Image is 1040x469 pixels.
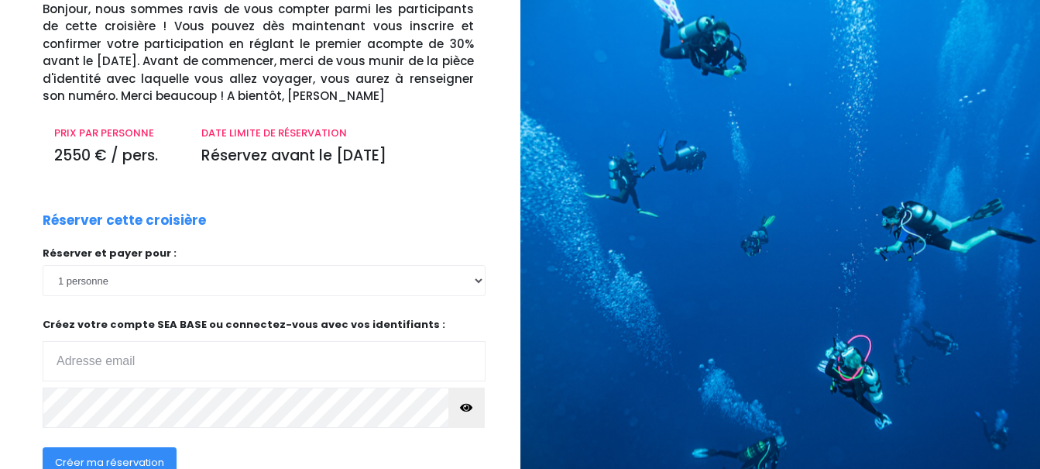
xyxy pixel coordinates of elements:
[43,1,509,105] p: Bonjour, nous sommes ravis de vous compter parmi les participants de cette croisière ! Vous pouve...
[43,341,486,381] input: Adresse email
[43,317,486,381] p: Créez votre compte SEA BASE ou connectez-vous avec vos identifiants :
[201,145,473,167] p: Réservez avant le [DATE]
[43,246,486,261] p: Réserver et payer pour :
[201,126,473,141] p: DATE LIMITE DE RÉSERVATION
[54,126,178,141] p: PRIX PAR PERSONNE
[54,145,178,167] p: 2550 € / pers.
[43,211,206,231] p: Réserver cette croisière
